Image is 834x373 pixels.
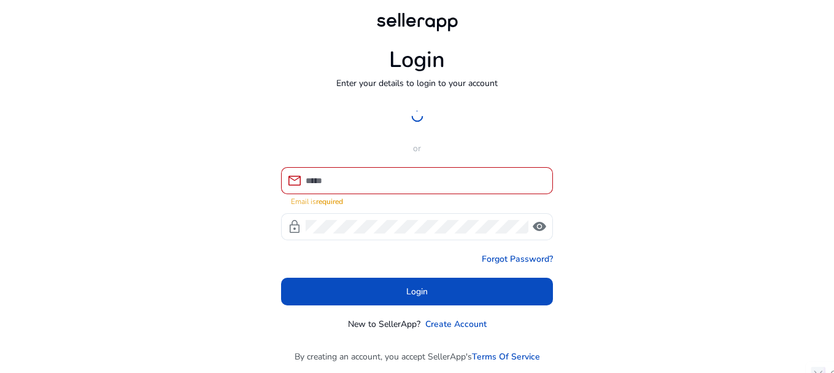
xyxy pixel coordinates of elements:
[316,197,343,206] strong: required
[281,142,553,155] p: or
[472,350,540,363] a: Terms Of Service
[348,318,420,331] p: New to SellerApp?
[389,47,445,73] h1: Login
[336,77,498,90] p: Enter your details to login to your account
[406,285,428,298] span: Login
[281,278,553,305] button: Login
[425,318,487,331] a: Create Account
[482,253,553,265] a: Forgot Password?
[287,173,302,188] span: mail
[532,219,547,234] span: visibility
[291,194,543,207] mat-error: Email is
[287,219,302,234] span: lock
